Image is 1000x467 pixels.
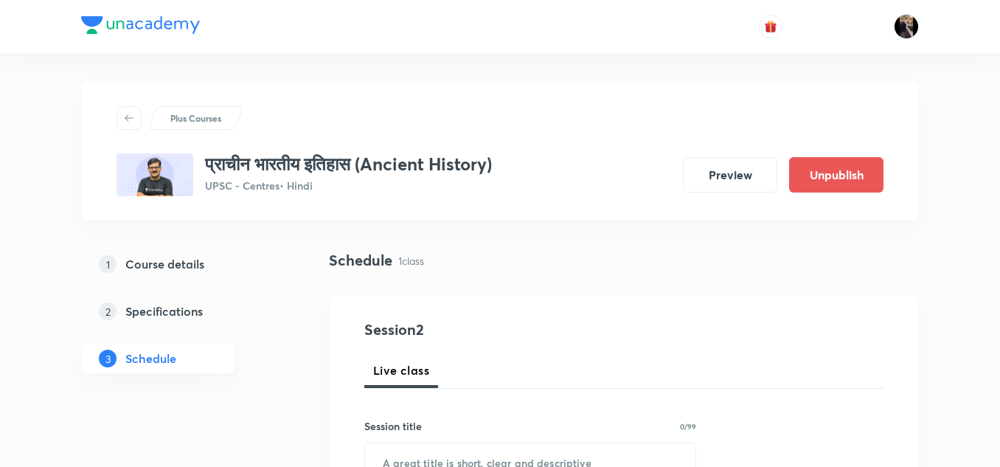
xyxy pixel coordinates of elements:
p: 3 [99,350,117,367]
h5: Schedule [125,350,176,367]
h5: Course details [125,255,204,273]
img: Company Logo [81,16,200,34]
button: Preview [683,157,777,193]
h3: प्राचीन भारतीय इतिहास (Ancient History) [205,153,492,175]
img: amit tripathi [894,14,919,39]
a: 1Course details [81,249,282,279]
img: avatar [764,20,777,33]
h5: Specifications [125,302,203,320]
p: 0/99 [680,423,696,430]
button: avatar [759,15,782,38]
button: Unpublish [789,157,883,193]
p: 1 class [398,253,424,269]
h4: Session 2 [364,319,633,341]
h6: Session title [364,418,422,434]
p: 1 [99,255,117,273]
p: UPSC - Centres • Hindi [205,178,492,193]
a: Company Logo [81,16,200,38]
a: 2Specifications [81,297,282,326]
span: Live class [373,362,429,379]
h4: Schedule [329,249,392,271]
p: Plus Courses [170,111,221,125]
img: 78FB45B4-F995-4843-A248-4D8B8324E8D1_plus.png [117,153,193,196]
p: 2 [99,302,117,320]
